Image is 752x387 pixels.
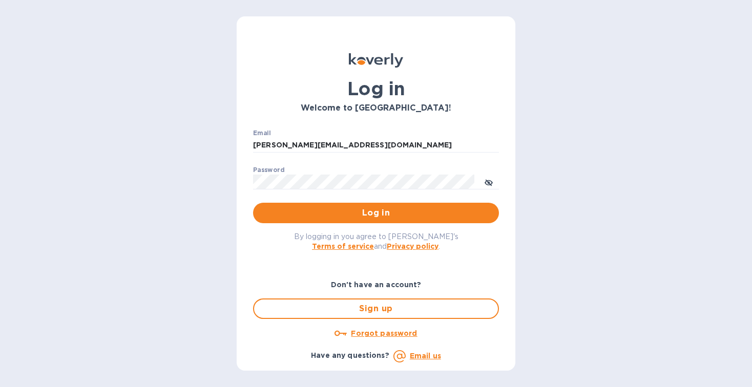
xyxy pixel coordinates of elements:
[410,352,441,360] a: Email us
[312,242,374,250] a: Terms of service
[261,207,491,219] span: Log in
[253,298,499,319] button: Sign up
[478,171,499,192] button: toggle password visibility
[253,130,271,136] label: Email
[253,203,499,223] button: Log in
[387,242,438,250] a: Privacy policy
[331,281,422,289] b: Don't have an account?
[351,329,417,337] u: Forgot password
[294,232,458,250] span: By logging in you agree to [PERSON_NAME]'s and .
[253,138,499,153] input: Enter email address
[253,78,499,99] h1: Log in
[311,351,389,359] b: Have any questions?
[253,103,499,113] h3: Welcome to [GEOGRAPHIC_DATA]!
[349,53,403,68] img: Koverly
[262,303,490,315] span: Sign up
[253,167,284,173] label: Password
